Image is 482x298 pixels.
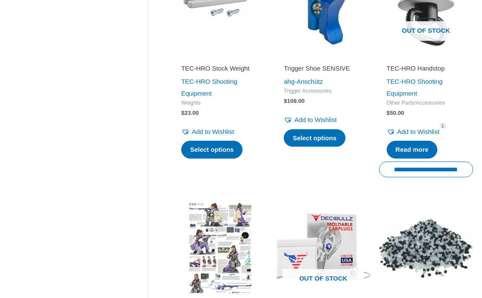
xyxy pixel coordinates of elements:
a: Read more about “TEC-HRO Handstop” [387,141,438,159]
iframe: Customer reviews powered by Trustpilot [284,53,362,63]
a: Select options for “TEC-HRO Stock Weight” [181,141,243,159]
a: Out of stock [276,202,370,295]
h2: TEC-HRO Handstop [387,65,465,73]
a: Add to Wishlist [181,126,234,138]
bdi: 109.00 [284,98,305,105]
a: TEC-HRO Shooting Equipment [387,78,443,97]
h2: TEC-HRO Stock Weight [181,65,260,73]
a: TEC-HRO Shooting Equipment [181,78,237,97]
img: Plastic granulate [379,202,473,295]
a: TEC-HRO Stock Weight [181,65,260,76]
span: $ [387,110,390,116]
bdi: 23.00 [181,110,199,116]
span: Other Parts/Accessories [387,100,465,107]
a: Add to Wishlist [284,114,337,126]
bdi: 50.00 [387,110,404,116]
img: Decibullz Custom Molded Earplugs USA Edition [276,202,370,295]
span: Add to Wishlist [192,128,234,136]
img: Poster - Ivana Maksimovic kneeling position [174,202,268,295]
a: Select options for “Trigger Shoe SENSIVE” [284,130,345,148]
span: Out of stock [282,270,364,289]
span: Trigger Accessories [284,88,362,95]
iframe: Customer reviews powered by Trustpilot [387,53,465,63]
span: $ [284,98,287,105]
span: Out of stock [385,22,467,41]
a: Trigger Shoe SENSIVE [284,65,362,76]
span: Add to Wishlist [397,128,439,136]
span: Add to Wishlist [294,116,337,124]
h2: Trigger Shoe SENSIVE [284,65,362,73]
a: Add to Wishlist [387,126,439,138]
iframe: Customer reviews powered by Trustpilot [181,53,260,63]
span: $ [181,110,185,116]
a: ahg-Anschütz [284,78,323,85]
a: TEC-HRO Handstop [387,65,465,76]
span: 1 [439,123,446,130]
span: Weights [181,100,260,107]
